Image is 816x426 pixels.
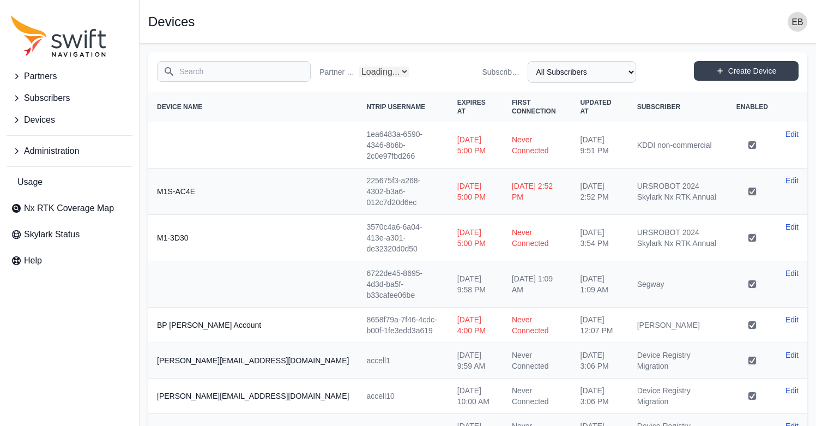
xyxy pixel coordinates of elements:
a: Edit [785,268,799,279]
td: 1ea6483a-6590-4346-8b6b-2c0e97fbd266 [358,122,448,169]
td: KDDI non-commercial [628,122,728,169]
span: Skylark Status [24,228,80,241]
button: Partners [7,65,132,87]
td: Never Connected [503,308,572,343]
td: [DATE] 4:00 PM [449,308,503,343]
th: [PERSON_NAME][EMAIL_ADDRESS][DOMAIN_NAME] [148,343,358,379]
td: 6722de45-8695-4d3d-ba5f-b33cafee06be [358,261,448,308]
td: [DATE] 1:09 AM [572,261,628,308]
button: Devices [7,109,132,131]
button: Subscribers [7,87,132,109]
td: Segway [628,261,728,308]
a: Edit [785,350,799,361]
th: NTRIP Username [358,92,448,122]
span: Updated At [581,99,612,115]
td: Never Connected [503,122,572,169]
a: Usage [7,171,132,193]
img: user photo [788,12,807,32]
span: Partners [24,70,57,83]
td: [DATE] 2:52 PM [572,169,628,215]
td: Device Registry Migration [628,343,728,379]
h1: Devices [148,15,195,28]
th: M1-3D30 [148,215,358,261]
td: [DATE] 10:00 AM [449,379,503,414]
span: Devices [24,113,55,127]
td: [DATE] 1:09 AM [503,261,572,308]
td: [DATE] 5:00 PM [449,169,503,215]
span: Help [24,254,42,267]
span: First Connection [512,99,556,115]
td: [DATE] 9:51 PM [572,122,628,169]
td: URSROBOT 2024 Skylark Nx RTK Annual [628,169,728,215]
td: Never Connected [503,343,572,379]
th: BP [PERSON_NAME] Account [148,308,358,343]
td: [PERSON_NAME] [628,308,728,343]
label: Partner Name [319,67,355,77]
td: [DATE] 5:00 PM [449,215,503,261]
td: [DATE] 3:54 PM [572,215,628,261]
td: URSROBOT 2024 Skylark Nx RTK Annual [628,215,728,261]
span: Nx RTK Coverage Map [24,202,114,215]
td: Never Connected [503,215,572,261]
th: M1S-AC4E [148,169,358,215]
td: [DATE] 2:52 PM [503,169,572,215]
a: Help [7,250,132,272]
td: [DATE] 3:06 PM [572,379,628,414]
td: [DATE] 5:00 PM [449,122,503,169]
td: accell10 [358,379,448,414]
td: [DATE] 3:06 PM [572,343,628,379]
th: [PERSON_NAME][EMAIL_ADDRESS][DOMAIN_NAME] [148,379,358,414]
td: 3570c4a6-6a04-413e-a301-de32320d0d50 [358,215,448,261]
td: 225675f3-a268-4302-b3a6-012c7d20d6ec [358,169,448,215]
a: Edit [785,314,799,325]
button: Administration [7,140,132,162]
th: Device Name [148,92,358,122]
a: Create Device [694,61,799,81]
td: [DATE] 9:58 PM [449,261,503,308]
a: Nx RTK Coverage Map [7,197,132,219]
a: Edit [785,221,799,232]
th: Subscriber [628,92,728,122]
a: Skylark Status [7,224,132,245]
td: [DATE] 12:07 PM [572,308,628,343]
td: [DATE] 9:59 AM [449,343,503,379]
a: Edit [785,385,799,396]
input: Search [157,61,311,82]
a: Edit [785,175,799,186]
span: Usage [17,176,43,189]
td: 8658f79a-7f46-4cdc-b00f-1fe3edd3a619 [358,308,448,343]
td: Never Connected [503,379,572,414]
span: Administration [24,145,79,158]
span: Expires At [457,99,486,115]
label: Subscriber Name [482,67,524,77]
span: Subscribers [24,92,70,105]
th: Enabled [728,92,777,122]
select: Subscriber [528,61,636,83]
td: accell1 [358,343,448,379]
td: Device Registry Migration [628,379,728,414]
a: Edit [785,129,799,140]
